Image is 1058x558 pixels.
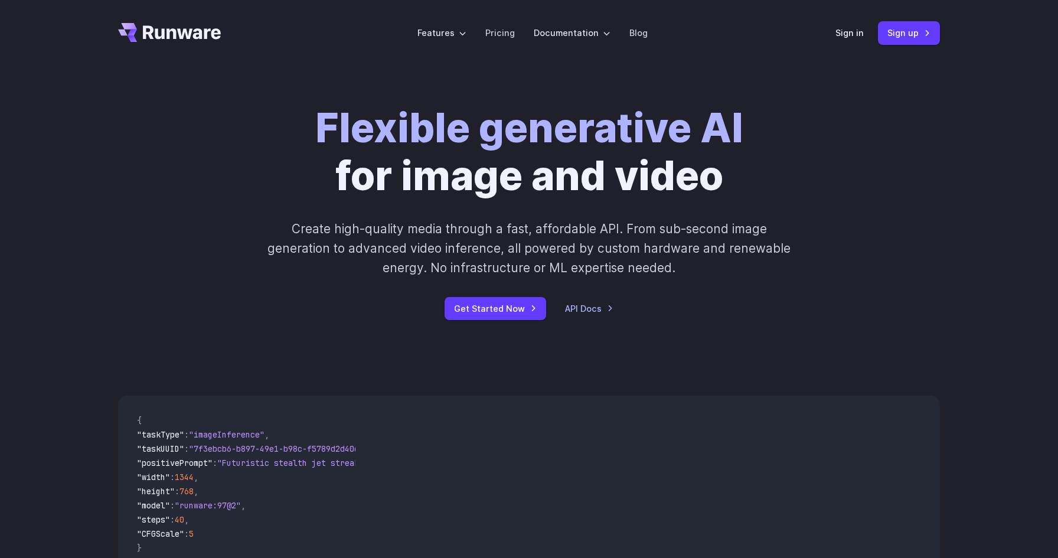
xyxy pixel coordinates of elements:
span: "Futuristic stealth jet streaking through a neon-lit cityscape with glowing purple exhaust" [217,458,647,468]
span: : [170,500,175,511]
span: 768 [179,486,194,497]
span: 5 [189,528,194,539]
span: "7f3ebcb6-b897-49e1-b98c-f5789d2d40d7" [189,443,368,454]
span: : [213,458,217,468]
span: , [241,500,246,511]
span: : [170,514,175,525]
a: Get Started Now [445,297,546,320]
span: { [137,415,142,426]
span: "height" [137,486,175,497]
span: "imageInference" [189,429,264,440]
span: , [194,486,198,497]
a: Sign up [878,21,940,44]
span: , [264,429,269,440]
span: "runware:97@2" [175,500,241,511]
span: "taskUUID" [137,443,184,454]
a: Sign in [835,26,864,40]
a: API Docs [565,302,613,315]
span: : [175,486,179,497]
a: Pricing [485,26,515,40]
p: Create high-quality media through a fast, affordable API. From sub-second image generation to adv... [266,219,792,278]
span: : [184,429,189,440]
a: Blog [629,26,648,40]
span: "steps" [137,514,170,525]
span: "width" [137,472,170,482]
span: : [184,528,189,539]
span: } [137,543,142,553]
span: , [184,514,189,525]
span: "CFGScale" [137,528,184,539]
span: 40 [175,514,184,525]
span: 1344 [175,472,194,482]
label: Documentation [534,26,610,40]
span: , [194,472,198,482]
span: "positivePrompt" [137,458,213,468]
span: "taskType" [137,429,184,440]
a: Go to / [118,23,221,42]
span: : [170,472,175,482]
label: Features [417,26,466,40]
h1: for image and video [315,104,743,200]
span: : [184,443,189,454]
span: "model" [137,500,170,511]
strong: Flexible generative AI [315,103,743,152]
